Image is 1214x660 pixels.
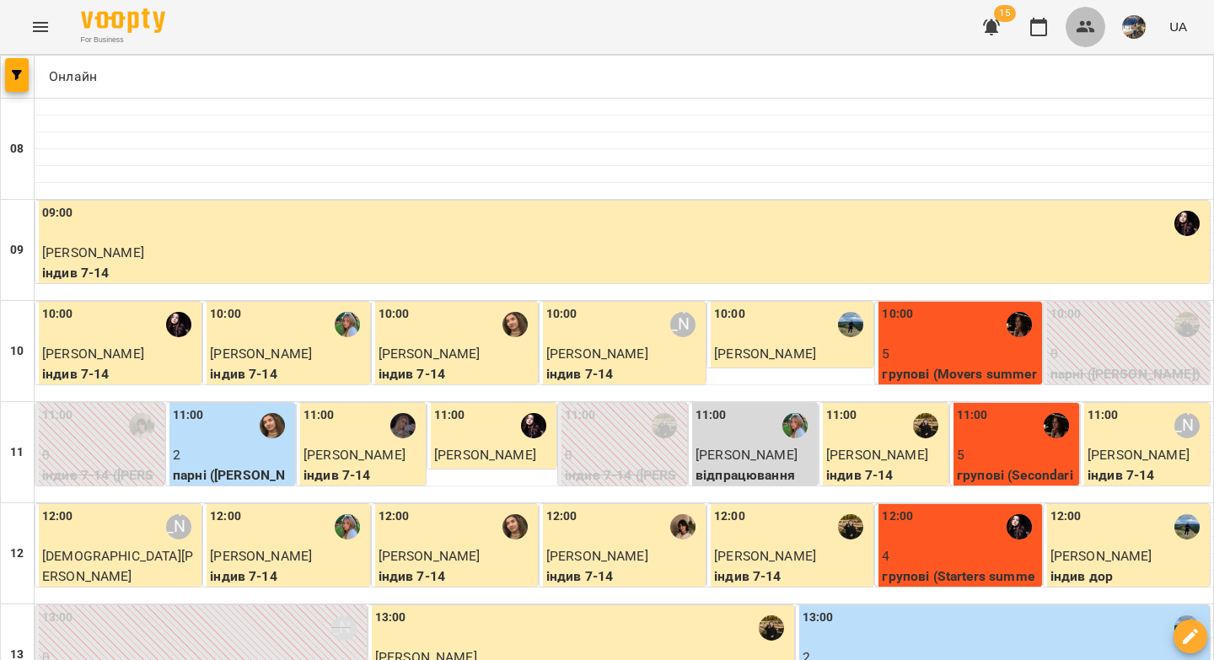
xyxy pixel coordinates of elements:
[565,445,684,465] p: 0
[331,615,357,641] div: Вікторія Половинка
[303,465,422,486] p: індив 7-14
[882,305,913,324] label: 10:00
[1174,211,1200,236] img: Абрамова Анастасія
[670,514,696,539] div: Вікторія Кубрик
[714,305,745,324] label: 10:00
[210,346,312,362] span: [PERSON_NAME]
[957,465,1076,505] p: групові (Secondaries summer club 1)
[882,546,1038,566] p: 4
[1174,514,1200,539] img: Ілля Родін
[42,204,73,223] label: 09:00
[42,465,161,505] p: індив 7-14 ([PERSON_NAME])
[173,406,204,425] label: 11:00
[10,545,24,563] h6: 12
[502,514,528,539] img: Анастасія Іванова
[1007,312,1032,337] img: Катерина Халимендик
[714,548,816,564] span: [PERSON_NAME]
[1088,447,1190,463] span: [PERSON_NAME]
[210,566,366,587] p: індив 7-14
[826,465,945,486] p: індив 7-14
[42,507,73,526] label: 12:00
[696,447,798,463] span: [PERSON_NAME]
[10,342,24,361] h6: 10
[42,244,144,260] span: [PERSON_NAME]
[42,406,73,425] label: 11:00
[10,241,24,260] h6: 09
[42,263,1206,283] p: індив 7-14
[670,312,696,337] div: Вікторія Половинка
[379,346,481,362] span: [PERSON_NAME]
[20,7,61,47] button: Menu
[838,514,863,539] img: Ферманюк Дарина
[379,566,534,587] p: індив 7-14
[546,548,648,564] span: [PERSON_NAME]
[1007,514,1032,539] img: Абрамова Анастасія
[41,67,97,87] p: Онлайн
[1088,406,1119,425] label: 11:00
[957,445,1076,465] p: 5
[303,406,335,425] label: 11:00
[826,447,928,463] span: [PERSON_NAME]
[546,346,648,362] span: [PERSON_NAME]
[434,447,536,463] span: [PERSON_NAME]
[42,305,73,324] label: 10:00
[882,344,1038,364] p: 5
[81,35,165,46] span: For Business
[882,364,1038,404] p: групові (Movers summer club 1)
[1174,413,1200,438] div: Вікторія Половинка
[1050,364,1206,384] p: парні ([PERSON_NAME])
[210,507,241,526] label: 12:00
[10,140,24,158] h6: 08
[434,406,465,425] label: 11:00
[379,305,410,324] label: 10:00
[782,413,808,438] img: Іванна Лизун
[10,443,24,462] h6: 11
[129,413,154,438] img: Вікторія Кубрик
[1174,615,1200,641] div: Ілля Родін
[166,514,191,539] div: Вікторія Половинка
[1169,18,1187,35] span: UA
[210,305,241,324] label: 10:00
[335,514,360,539] div: Іванна Лизун
[379,364,534,384] p: індив 7-14
[260,413,285,438] img: Анастасія Іванова
[546,566,702,587] p: індив 7-14
[1174,312,1200,337] img: Ферманюк Дарина
[210,364,366,384] p: індив 7-14
[565,406,596,425] label: 11:00
[696,406,727,425] label: 11:00
[521,413,546,438] img: Абрамова Анастасія
[390,413,416,438] img: Якубець Анастасія
[42,346,144,362] span: [PERSON_NAME]
[434,465,553,486] p: індив 6
[42,609,73,627] label: 13:00
[838,312,863,337] img: Ілля Родін
[913,413,938,438] img: Ферманюк Дарина
[759,615,784,641] img: Ферманюк Дарина
[565,465,684,505] p: індив 7-14 ([PERSON_NAME])
[42,445,161,465] p: 0
[1163,11,1194,42] button: UA
[1088,465,1206,486] p: індив 7-14
[696,465,814,486] p: відпрацювання
[1122,15,1146,39] img: 10df61c86029c9e6bf63d4085f455a0c.jpg
[502,312,528,337] div: Анастасія Іванова
[714,507,745,526] label: 12:00
[210,548,312,564] span: [PERSON_NAME]
[803,609,834,627] label: 13:00
[379,548,481,564] span: [PERSON_NAME]
[546,507,577,526] label: 12:00
[1050,344,1206,364] p: 0
[42,364,198,384] p: індив 7-14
